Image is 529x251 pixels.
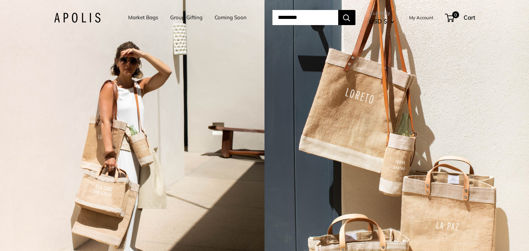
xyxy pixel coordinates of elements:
[369,18,387,25] span: USD $
[369,16,394,27] button: USD $
[369,8,394,18] span: Currency
[128,13,158,22] a: Market Bags
[272,10,338,25] input: Search...
[409,13,434,22] a: My Account
[338,10,355,25] button: Search
[170,13,203,22] a: Group Gifting
[464,14,475,21] span: Cart
[54,13,101,23] img: Apolis
[446,12,475,23] a: 0 Cart
[452,11,459,18] span: 0
[215,13,247,22] a: Coming Soon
